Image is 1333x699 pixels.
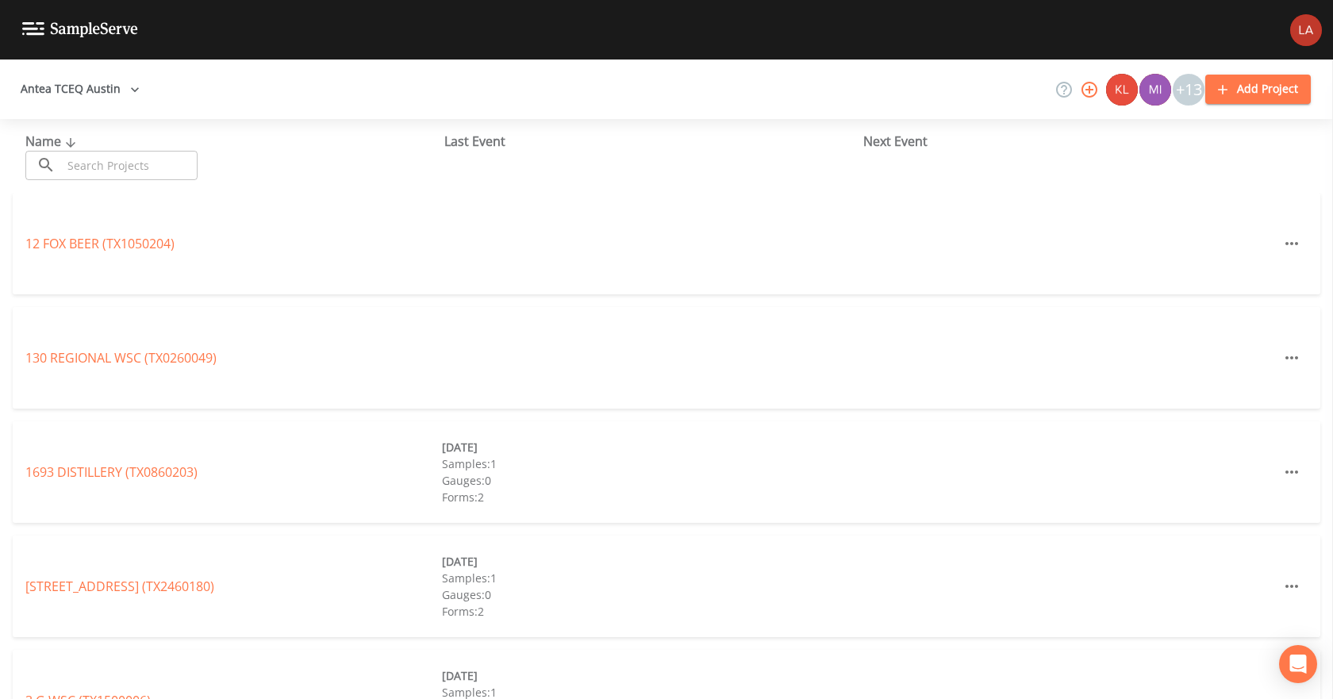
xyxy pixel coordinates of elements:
div: Gauges: 0 [442,586,859,603]
div: Samples: 1 [442,455,859,472]
img: a1ea4ff7c53760f38bef77ef7c6649bf [1139,74,1171,106]
span: Name [25,133,80,150]
div: Kler Teran [1105,74,1139,106]
div: Samples: 1 [442,570,859,586]
div: Gauges: 0 [442,472,859,489]
div: Forms: 2 [442,603,859,620]
a: [STREET_ADDRESS] (TX2460180) [25,578,214,595]
div: +13 [1173,74,1204,106]
div: Miriaha Caddie [1139,74,1172,106]
div: [DATE] [442,667,859,684]
a: 12 FOX BEER (TX1050204) [25,235,175,252]
div: [DATE] [442,553,859,570]
img: cf6e799eed601856facf0d2563d1856d [1290,14,1322,46]
div: Forms: 2 [442,489,859,505]
div: [DATE] [442,439,859,455]
img: logo [22,22,138,37]
input: Search Projects [62,151,198,180]
a: 130 REGIONAL WSC (TX0260049) [25,349,217,367]
img: 9c4450d90d3b8045b2e5fa62e4f92659 [1106,74,1138,106]
div: Last Event [444,132,863,151]
button: Add Project [1205,75,1311,104]
div: Next Event [863,132,1282,151]
div: Open Intercom Messenger [1279,645,1317,683]
a: 1693 DISTILLERY (TX0860203) [25,463,198,481]
button: Antea TCEQ Austin [14,75,146,104]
